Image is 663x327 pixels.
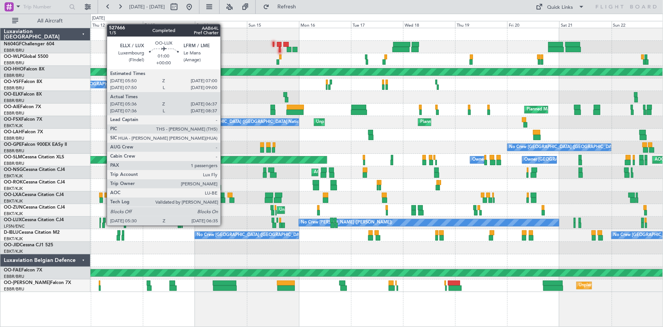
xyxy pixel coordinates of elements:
a: OO-FAEFalcon 7X [4,268,42,273]
span: OO-LUX [4,218,22,222]
a: OO-SLMCessna Citation XLS [4,155,64,160]
div: Fri 13 [143,21,195,28]
span: OO-WLP [4,54,22,59]
span: All Aircraft [20,18,80,24]
div: Wed 18 [403,21,455,28]
button: Quick Links [532,1,589,13]
a: OO-ROKCessna Citation CJ4 [4,180,65,185]
a: D-IBLUCessna Citation M2 [4,230,60,235]
div: No Crew [GEOGRAPHIC_DATA] ([GEOGRAPHIC_DATA] National) [510,142,637,153]
span: OO-ROK [4,180,23,185]
div: A/C Unavailable [166,179,198,191]
span: OO-ZUN [4,205,23,210]
div: Tue 17 [351,21,403,28]
div: Owner [GEOGRAPHIC_DATA] ([GEOGRAPHIC_DATA] National) [472,154,595,166]
div: Owner [GEOGRAPHIC_DATA] ([GEOGRAPHIC_DATA] National) [524,154,647,166]
a: EBBR/BRU [4,98,24,104]
a: EBBR/BRU [4,110,24,116]
span: OO-GPE [4,142,22,147]
div: Unplanned Maint Melsbroek Air Base [579,280,650,291]
a: OO-VSFFalcon 8X [4,80,42,84]
a: EBBR/BRU [4,148,24,154]
span: OO-NSG [4,167,23,172]
a: EBBR/BRU [4,161,24,166]
span: OO-SLM [4,155,22,160]
a: OO-LAHFalcon 7X [4,130,43,134]
a: OO-LUXCessna Citation CJ4 [4,218,64,222]
div: No Crew [PERSON_NAME] ([PERSON_NAME]) [301,217,392,228]
div: Fri 20 [507,21,559,28]
a: EBBR/BRU [4,73,24,78]
div: Sat 14 [195,21,247,28]
a: EBKT/KJK [4,211,23,217]
div: Thu 19 [455,21,507,28]
a: EBBR/BRU [4,286,24,292]
a: EBKT/KJK [4,198,23,204]
span: OO-JID [4,243,20,247]
a: OO-JIDCessna CJ1 525 [4,243,53,247]
a: OO-WLPGlobal 5500 [4,54,48,59]
a: EBBR/BRU [4,85,24,91]
input: Trip Number [23,1,67,13]
span: OO-FAE [4,268,21,273]
span: OO-LAH [4,130,22,134]
div: Planned Maint Kortrijk-[GEOGRAPHIC_DATA] [420,116,509,128]
a: N604GFChallenger 604 [4,42,54,46]
a: EBKT/KJK [4,236,23,242]
div: Unplanned Maint [GEOGRAPHIC_DATA]-[GEOGRAPHIC_DATA] [279,204,402,216]
div: No Crew [GEOGRAPHIC_DATA] ([GEOGRAPHIC_DATA] National) [197,230,324,241]
a: OO-ZUNCessna Citation CJ4 [4,205,65,210]
a: LFSN/ENC [4,223,25,229]
div: Quick Links [547,4,573,11]
a: EBBR/BRU [4,48,24,53]
span: D-IBLU [4,230,19,235]
div: Sun 15 [247,21,299,28]
a: EBBR/BRU [4,60,24,66]
span: OO-VSF [4,80,21,84]
a: OO-FSXFalcon 7X [4,117,42,122]
a: EBKT/KJK [4,123,23,129]
a: OO-[PERSON_NAME]Falcon 7X [4,281,71,285]
span: OO-AIE [4,105,20,109]
a: EBKT/KJK [4,173,23,179]
a: OO-LXACessna Citation CJ4 [4,193,64,197]
span: [DATE] - [DATE] [129,3,165,10]
span: OO-ELK [4,92,21,97]
div: AOG Maint Dusseldorf [314,167,358,178]
span: OO-LXA [4,193,22,197]
a: OO-ELKFalcon 8X [4,92,42,97]
a: OO-HHOFalcon 8X [4,67,44,72]
span: OO-[PERSON_NAME] [4,281,50,285]
button: All Aircraft [8,15,82,27]
a: EBBR/BRU [4,136,24,141]
button: Refresh [260,1,305,13]
span: N604GF [4,42,22,46]
span: OO-HHO [4,67,24,72]
span: Refresh [271,4,303,10]
div: Thu 12 [91,21,143,28]
div: Planned Maint [GEOGRAPHIC_DATA] ([GEOGRAPHIC_DATA]) [527,104,646,115]
span: OO-FSX [4,117,21,122]
div: Sat 21 [559,21,611,28]
a: OO-NSGCessna Citation CJ4 [4,167,65,172]
div: Mon 16 [299,21,351,28]
a: EBBR/BRU [4,274,24,279]
a: EBKT/KJK [4,186,23,191]
div: [DATE] [92,15,105,22]
div: Planned Maint [GEOGRAPHIC_DATA] ([GEOGRAPHIC_DATA] National) [169,116,306,128]
a: EBKT/KJK [4,249,23,254]
div: Unplanned Maint [GEOGRAPHIC_DATA]-[GEOGRAPHIC_DATA] [316,116,439,128]
a: OO-GPEFalcon 900EX EASy II [4,142,67,147]
a: OO-AIEFalcon 7X [4,105,41,109]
